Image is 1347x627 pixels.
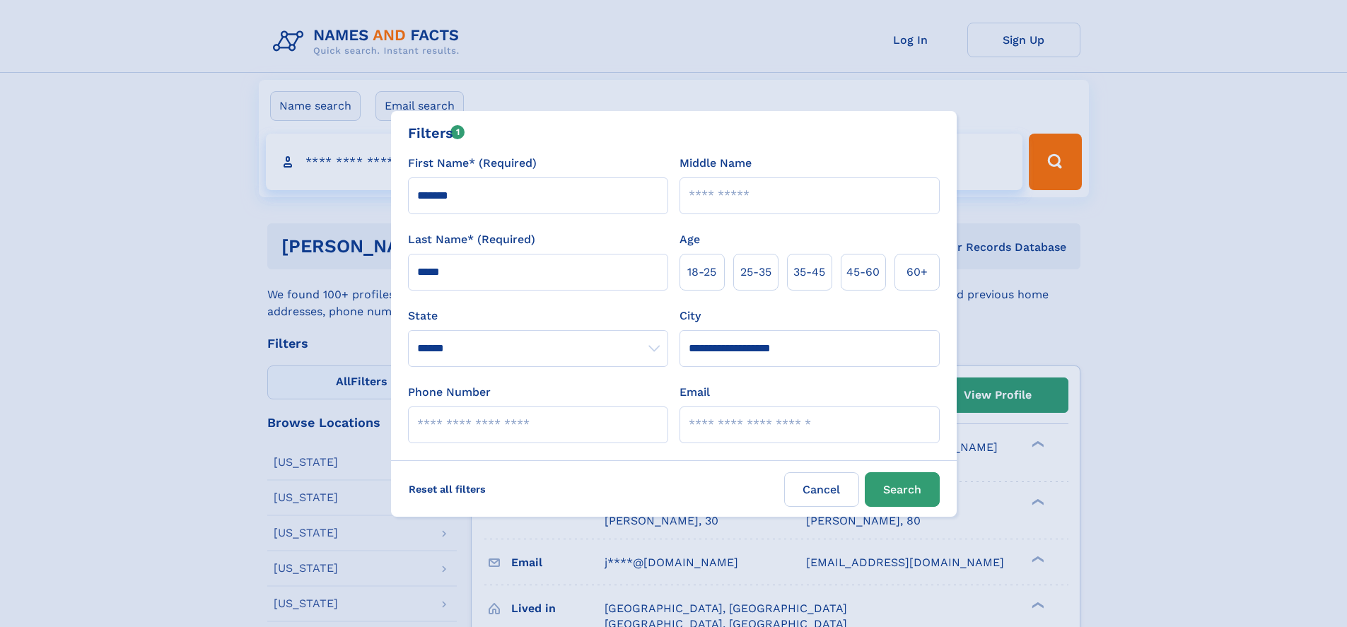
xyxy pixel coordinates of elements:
[408,231,535,248] label: Last Name* (Required)
[793,264,825,281] span: 35‑45
[687,264,716,281] span: 18‑25
[680,307,701,324] label: City
[680,384,710,401] label: Email
[680,231,700,248] label: Age
[740,264,771,281] span: 25‑35
[865,472,940,507] button: Search
[408,307,668,324] label: State
[408,384,491,401] label: Phone Number
[680,155,752,172] label: Middle Name
[408,122,465,143] div: Filters
[846,264,880,281] span: 45‑60
[408,155,537,172] label: First Name* (Required)
[400,472,495,506] label: Reset all filters
[784,472,859,507] label: Cancel
[906,264,928,281] span: 60+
